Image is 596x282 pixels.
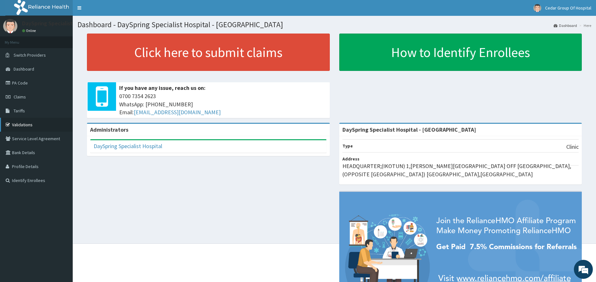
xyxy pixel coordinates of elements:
p: HEADQUARTER;(IKOTUN) 1,[PERSON_NAME][GEOGRAPHIC_DATA] OFF [GEOGRAPHIC_DATA], (OPPOSITE [GEOGRAPHI... [342,162,579,178]
span: Tariffs [14,108,25,114]
a: Dashboard [554,23,577,28]
p: DaySpring Specialist Hospital [22,21,95,26]
h1: Dashboard - DaySpring Specialist Hospital - [GEOGRAPHIC_DATA] [77,21,591,29]
a: Online [22,28,37,33]
img: User Image [533,4,541,12]
b: Address [342,156,359,162]
li: Here [578,23,591,28]
span: Cedar Group Of Hospital [545,5,591,11]
b: Type [342,143,353,149]
a: [EMAIL_ADDRESS][DOMAIN_NAME] [134,109,221,116]
b: Administrators [90,126,128,133]
strong: DaySpring Specialist Hospital - [GEOGRAPHIC_DATA] [342,126,476,133]
a: How to Identify Enrollees [339,34,582,71]
span: Claims [14,94,26,100]
b: If you have any issue, reach us on: [119,84,206,91]
span: Switch Providers [14,52,46,58]
span: Dashboard [14,66,34,72]
a: Click here to submit claims [87,34,330,71]
p: Clinic [566,143,579,151]
a: DaySpring Specialist Hospital [94,142,162,150]
img: User Image [3,19,17,33]
span: 0700 7354 2623 WhatsApp: [PHONE_NUMBER] Email: [119,92,327,116]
